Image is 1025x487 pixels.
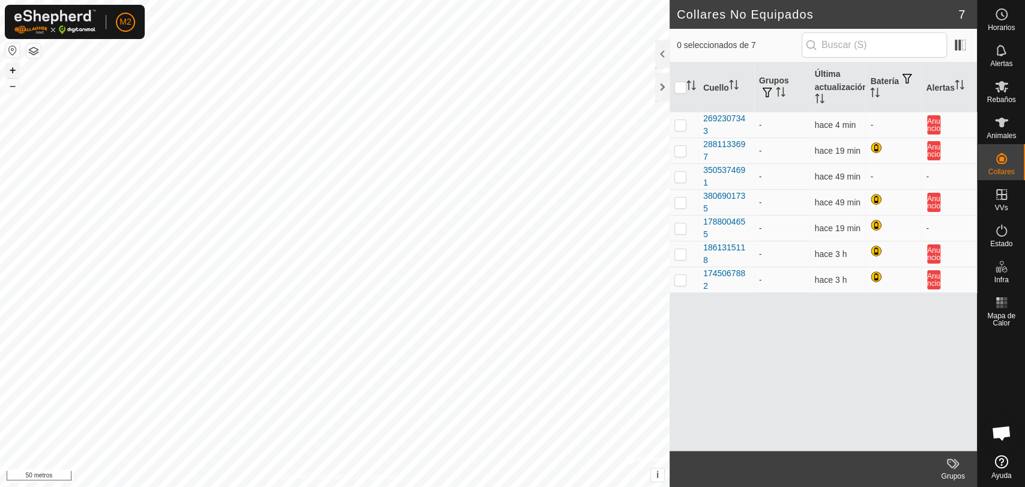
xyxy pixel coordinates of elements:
[759,76,789,85] font: Grupos
[703,268,745,291] font: 1745067882
[941,472,964,480] font: Grupos
[677,8,814,21] font: Collares No Equipados
[815,198,860,207] span: 6 de octubre de 2025, 11:34
[759,172,762,181] font: -
[703,191,745,213] font: 3806901735
[927,270,940,289] button: Anuncio
[927,246,940,262] font: Anuncio
[14,10,96,34] img: Logotipo de Gallagher
[815,198,860,207] font: hace 49 min
[815,172,860,181] span: 6 de octubre de 2025, 11:34
[870,120,873,130] font: -
[927,244,940,264] button: Anuncio
[815,249,847,259] font: hace 3 h
[273,471,342,482] a: Política de Privacidad
[815,223,860,233] span: 6 de octubre de 2025, 12:04
[703,83,729,92] font: Cuello
[776,89,785,98] p-sorticon: Activar para ordenar
[990,240,1012,248] font: Estado
[5,43,20,58] button: Restablecer Mapa
[927,193,940,212] button: Anuncio
[927,272,940,288] font: Anuncio
[815,146,860,156] span: 6 de octubre de 2025, 12:04
[994,204,1008,212] font: VVs
[10,64,16,76] font: +
[955,82,964,91] p-sorticon: Activar para ordenar
[703,113,745,136] font: 2692307343
[651,468,664,482] button: i
[815,146,860,156] font: hace 19 min
[994,276,1008,284] font: Infra
[10,79,16,92] font: –
[815,223,860,233] font: hace 19 min
[991,471,1012,480] font: Ayuda
[870,76,898,86] font: Batería
[686,82,696,92] p-sorticon: Activar para ordenar
[958,8,965,21] font: 7
[926,83,954,92] font: Alertas
[870,89,880,99] p-sorticon: Activar para ordenar
[677,40,756,50] font: 0 seleccionados de 7
[815,69,868,92] font: Última actualización
[5,79,20,93] button: –
[815,120,856,130] font: hace 4 min
[815,275,847,285] font: hace 3 h
[815,275,847,285] span: 6 de octubre de 2025, 8:34
[759,120,762,130] font: -
[815,249,847,259] span: 6 de octubre de 2025, 8:34
[987,312,1015,327] font: Mapa de Calor
[356,471,396,482] a: Contáctenos
[5,63,20,77] button: +
[703,217,745,239] font: 1788004655
[759,223,762,233] font: -
[759,146,762,156] font: -
[988,168,1014,176] font: Collares
[927,115,940,135] button: Anuncio
[926,172,929,181] font: -
[815,95,824,105] p-sorticon: Activar para ordenar
[26,44,41,58] button: Capas del Mapa
[926,223,929,233] font: -
[729,82,739,91] p-sorticon: Activar para ordenar
[927,143,940,159] font: Anuncio
[703,139,745,162] font: 2881133697
[984,415,1020,451] div: Chat abierto
[927,117,940,133] font: Anuncio
[927,195,940,210] font: Anuncio
[988,23,1015,32] font: Horarios
[987,132,1016,140] font: Animales
[356,473,396,481] font: Contáctenos
[990,59,1012,68] font: Alertas
[978,450,1025,484] a: Ayuda
[802,32,947,58] input: Buscar (S)
[987,95,1015,104] font: Rebaños
[119,17,131,26] font: M2
[870,172,873,181] font: -
[759,198,762,207] font: -
[927,141,940,160] button: Anuncio
[703,165,745,187] font: 3505374691
[759,249,762,259] font: -
[656,470,659,480] font: i
[273,473,342,481] font: Política de Privacidad
[703,243,745,265] font: 1861315118
[815,172,860,181] font: hace 49 min
[815,120,856,130] span: 6 de octubre de 2025, 12:19
[759,275,762,285] font: -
